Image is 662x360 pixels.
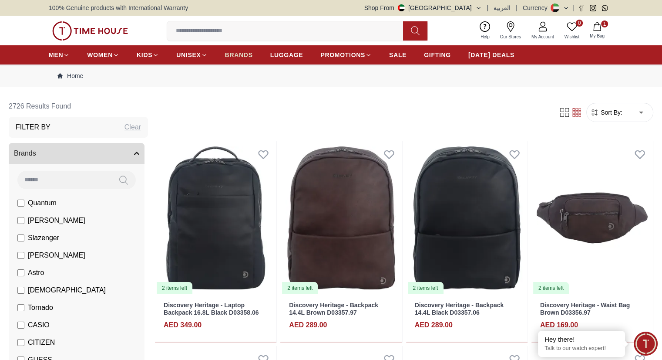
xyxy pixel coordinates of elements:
h6: 2726 Results Found [9,96,148,117]
h4: AED 349.00 [164,320,202,330]
span: | [573,3,575,12]
input: CITIZEN [17,339,24,346]
span: CITIZEN [28,337,55,348]
div: 2 items left [533,282,569,294]
span: 0 [576,20,583,27]
a: Our Stores [495,20,526,42]
span: Brands [14,148,36,159]
h4: AED 169.00 [540,320,578,330]
a: MEN [49,47,70,63]
span: Sort By: [599,108,622,117]
span: | [516,3,518,12]
div: Clear [124,122,141,132]
span: | [487,3,489,12]
span: UNISEX [176,51,201,59]
input: CASIO [17,322,24,329]
a: PROMOTIONS [320,47,372,63]
span: My Bag [586,33,608,39]
img: Discovery Heritage - Backpack 14.4L Black D03357.06 [406,141,528,295]
h4: AED 289.00 [415,320,453,330]
span: SALE [389,51,407,59]
p: Talk to our watch expert! [544,345,618,352]
img: ... [52,21,128,41]
span: Astro [28,268,44,278]
span: My Account [528,34,558,40]
div: 2 items left [157,282,192,294]
a: UNISEX [176,47,207,63]
span: LUGGAGE [270,51,303,59]
span: Wishlist [561,34,583,40]
button: العربية [494,3,511,12]
span: 1 [601,20,608,27]
a: Facebook [578,5,585,11]
a: Instagram [590,5,596,11]
h4: AED 289.00 [289,320,327,330]
button: Sort By: [590,108,622,117]
a: Discovery Heritage - Laptop Backpack 16.8L Black D03358.062 items left [155,141,276,295]
span: CASIO [28,320,50,330]
img: Discovery Heritage - Backpack 14.4L Brown D03357.97 [280,141,402,295]
nav: Breadcrumb [49,65,613,87]
button: Shop From[GEOGRAPHIC_DATA] [364,3,482,12]
input: [PERSON_NAME] [17,252,24,259]
span: 100% Genuine products with International Warranty [49,3,188,12]
div: Currency [523,3,551,12]
span: MEN [49,51,63,59]
span: Quantum [28,198,57,208]
button: Brands [9,143,144,164]
input: [DEMOGRAPHIC_DATA] [17,287,24,294]
div: Hey there! [544,335,618,344]
a: Discovery Heritage - Backpack 14.4L Brown D03357.97 [289,302,378,316]
img: Discovery Heritage - Waist Bag Brown D03356.97 [531,141,653,295]
a: Discovery Heritage - Waist Bag Brown D03356.972 items left [531,141,653,295]
input: [PERSON_NAME] [17,217,24,224]
span: Slazenger [28,233,59,243]
a: BRANDS [225,47,253,63]
a: [DATE] DEALS [468,47,514,63]
input: Quantum [17,200,24,207]
a: Whatsapp [602,5,608,11]
div: Chat Widget [634,332,658,356]
span: PROMOTIONS [320,51,365,59]
a: 0Wishlist [559,20,585,42]
a: Home [57,71,83,80]
a: GIFTING [424,47,451,63]
a: Discovery Heritage - Backpack 14.4L Black D03357.062 items left [406,141,528,295]
span: [PERSON_NAME] [28,215,85,226]
span: WOMEN [87,51,113,59]
span: [PERSON_NAME] [28,250,85,261]
a: Help [475,20,495,42]
span: [DATE] DEALS [468,51,514,59]
a: WOMEN [87,47,119,63]
a: SALE [389,47,407,63]
span: KIDS [137,51,152,59]
h3: Filter By [16,122,50,132]
span: Our Stores [497,34,524,40]
span: GIFTING [424,51,451,59]
input: Tornado [17,304,24,311]
a: Discovery Heritage - Laptop Backpack 16.8L Black D03358.06 [164,302,259,316]
img: United Arab Emirates [398,4,405,11]
span: Tornado [28,302,53,313]
div: 2 items left [408,282,444,294]
input: Slazenger [17,234,24,241]
span: [DEMOGRAPHIC_DATA] [28,285,106,295]
a: LUGGAGE [270,47,303,63]
button: 1My Bag [585,20,610,41]
img: Discovery Heritage - Laptop Backpack 16.8L Black D03358.06 [155,141,276,295]
input: Astro [17,269,24,276]
a: Discovery Heritage - Waist Bag Brown D03356.97 [540,302,630,316]
a: KIDS [137,47,159,63]
div: 2 items left [282,282,318,294]
a: Discovery Heritage - Backpack 14.4L Black D03357.06 [415,302,504,316]
span: Help [477,34,493,40]
span: BRANDS [225,51,253,59]
a: Discovery Heritage - Backpack 14.4L Brown D03357.972 items left [280,141,402,295]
